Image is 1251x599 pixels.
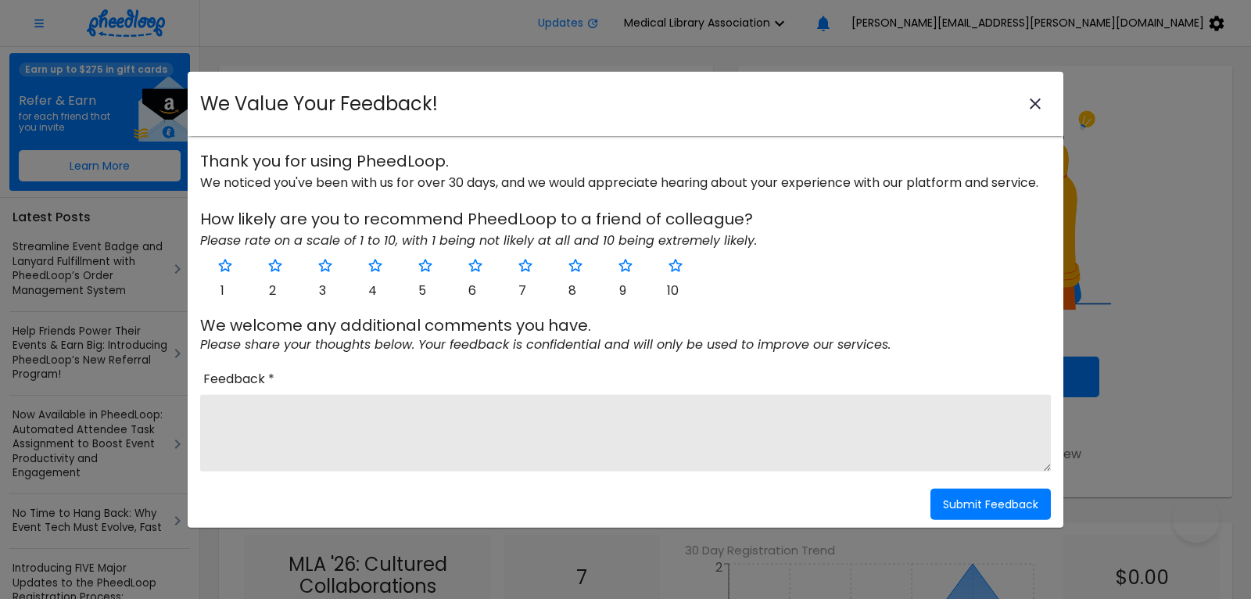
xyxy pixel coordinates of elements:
[200,313,1051,338] h6: We welcome any additional comments you have.
[353,250,397,282] button: Rate 4 out of 10
[654,250,697,282] button: Rate 10 out of 10
[403,250,447,282] button: Rate 5 out of 10
[504,250,547,282] button: Rate 7 out of 10
[518,282,526,300] p: 7
[269,282,276,300] p: 2
[200,92,438,115] h2: We Value Your Feedback!
[619,282,626,300] p: 9
[568,282,576,300] p: 8
[418,282,426,300] p: 5
[200,335,891,353] span: Please share your thoughts below. Your feedback is confidential and will only be used to improve ...
[554,250,597,282] button: Rate 8 out of 10
[253,250,297,282] button: Rate 2 out of 10
[368,282,377,300] p: 4
[1020,88,1051,120] button: close-modal
[203,370,274,389] span: Feedback *
[303,250,347,282] button: Rate 3 out of 10
[453,250,497,282] button: Rate 6 out of 10
[203,250,247,282] button: Rate 1 out of 10
[943,497,1038,510] span: Submit Feedback
[604,250,647,282] button: Rate 9 out of 10
[200,231,1051,250] p: Please rate on a scale of 1 to 10, with 1 being not likely at all and 10 being extremely likely.
[930,488,1051,519] button: confirm
[200,149,1051,174] h6: Thank you for using PheedLoop.
[468,282,476,300] p: 6
[1173,496,1220,543] iframe: Toggle Customer Support
[319,282,326,300] p: 3
[220,282,224,300] p: 1
[200,174,1051,192] p: We noticed you've been with us for over 30 days, and we would appreciate hearing about your exper...
[667,282,679,300] p: 10
[200,206,1051,231] h6: How likely are you to recommend PheedLoop to a friend of colleague?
